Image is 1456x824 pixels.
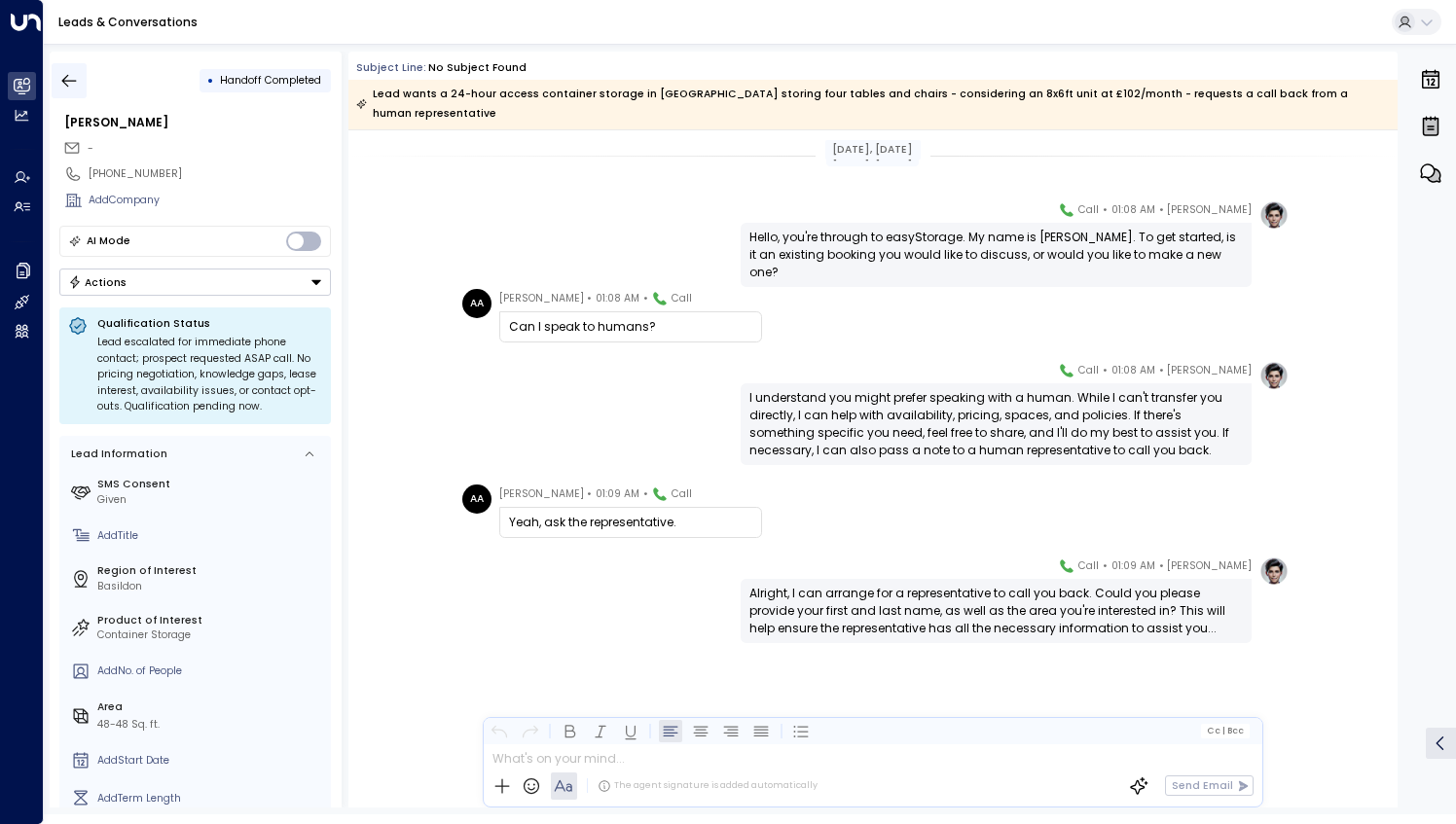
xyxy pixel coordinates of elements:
[749,229,1243,281] div: Hello, you're through to easyStorage. My name is [PERSON_NAME]. To get started, is it an existing...
[1159,200,1164,220] span: •
[97,579,325,594] div: Basildon
[1259,556,1289,586] img: profile-logo.png
[1111,361,1155,380] span: 01:08 AM
[1103,361,1108,380] span: •
[1221,726,1224,735] span: |
[1167,361,1252,380] span: [PERSON_NAME]
[1207,726,1244,735] span: Cc Bcc
[220,73,321,88] span: Handoff Completed
[749,389,1243,459] div: I understand you might prefer speaking with a human. While I can't transfer you directly, I can h...
[64,114,331,131] div: [PERSON_NAME]
[89,166,331,182] div: [PHONE_NUMBER]
[1159,556,1164,576] span: •
[587,289,592,308] span: •
[97,477,325,492] label: SMS Consent
[509,318,752,336] div: Can I speak to humans?
[97,335,322,415] div: Lead escalated for immediate phone contact; prospect requested ASAP call. No pricing negotiation,...
[97,613,325,628] label: Product of Interest
[1103,200,1108,220] span: •
[1259,200,1289,230] img: profile-logo.png
[499,289,584,308] span: [PERSON_NAME]
[97,791,325,806] div: AddTerm Length
[596,484,639,504] span: 01:09 AM
[97,663,325,679] div: AddNo. of People
[89,193,331,208] div: AddCompany
[1159,361,1164,380] span: •
[1201,724,1250,737] button: Cc|Bcc
[207,67,214,93] div: •
[97,753,325,769] div: AddStart Date
[97,717,160,733] div: 48-48 Sq. ft.
[1078,361,1099,380] span: Call
[58,14,198,30] a: Leads & Conversations
[1167,200,1252,220] span: [PERSON_NAME]
[97,563,325,579] label: Region of Interest
[672,289,692,308] span: Call
[97,627,325,643] div: Container Storage
[356,60,426,75] span: Subject Line:
[643,289,648,308] span: •
[587,484,592,504] span: •
[488,719,511,742] button: Undo
[596,289,639,308] span: 01:08 AM
[749,585,1243,637] div: Alright, I can arrange for a representative to call you back. Could you please provide your first...
[97,699,325,715] label: Area
[1103,556,1108,576] span: •
[825,140,921,160] div: [DATE], [DATE]
[428,60,527,76] div: No subject found
[59,269,331,296] div: Button group with a nested menu
[66,447,167,462] div: Lead Information
[87,232,130,251] div: AI Mode
[1078,556,1099,576] span: Call
[1111,200,1155,220] span: 01:08 AM
[499,484,584,504] span: [PERSON_NAME]
[59,269,331,296] button: Actions
[1167,556,1252,576] span: [PERSON_NAME]
[462,484,491,514] div: AA
[598,779,818,793] div: The agent signature is added automatically
[97,492,325,508] div: Given
[1111,556,1155,576] span: 01:09 AM
[1259,361,1289,390] img: profile-logo.png
[356,85,1389,124] div: Lead wants a 24-hour access container storage in [GEOGRAPHIC_DATA] storing four tables and chairs...
[97,316,322,331] p: Qualification Status
[672,484,692,504] span: Call
[518,719,541,742] button: Redo
[68,275,127,289] div: Actions
[97,528,325,544] div: AddTitle
[462,289,491,318] div: AA
[88,141,93,156] span: -
[1078,200,1099,220] span: Call
[509,514,752,531] div: Yeah, ask the representative.
[643,484,648,504] span: •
